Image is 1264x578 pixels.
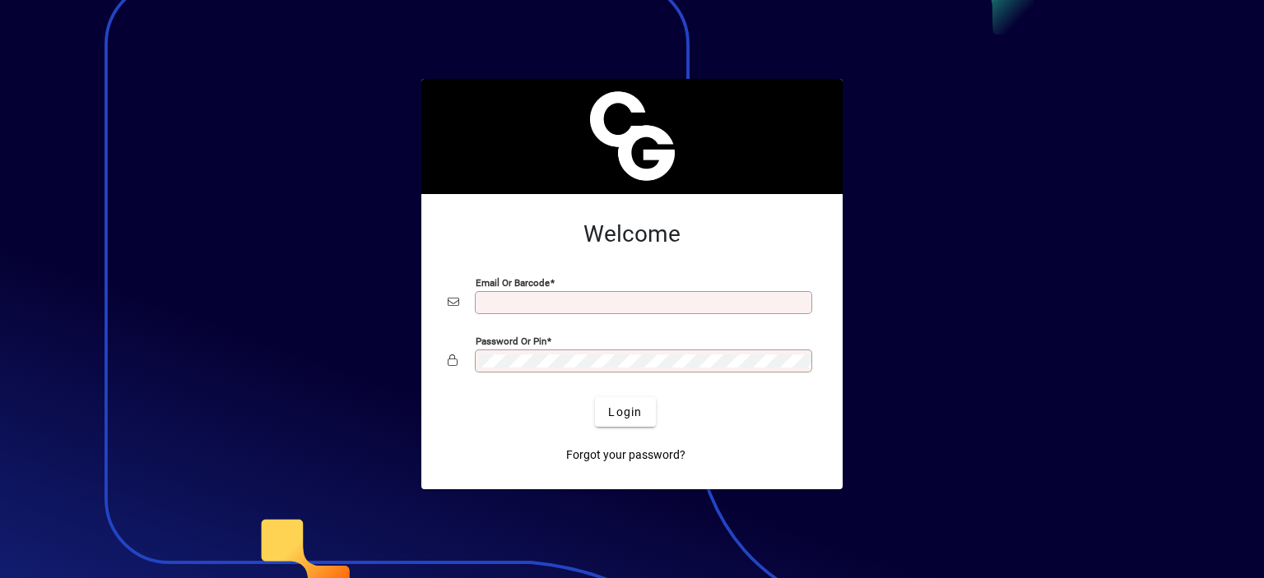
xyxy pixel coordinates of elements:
[566,446,685,464] span: Forgot your password?
[476,277,550,289] mat-label: Email or Barcode
[595,397,655,427] button: Login
[608,404,642,421] span: Login
[560,440,692,469] a: Forgot your password?
[448,220,816,248] h2: Welcome
[476,335,546,347] mat-label: Password or Pin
